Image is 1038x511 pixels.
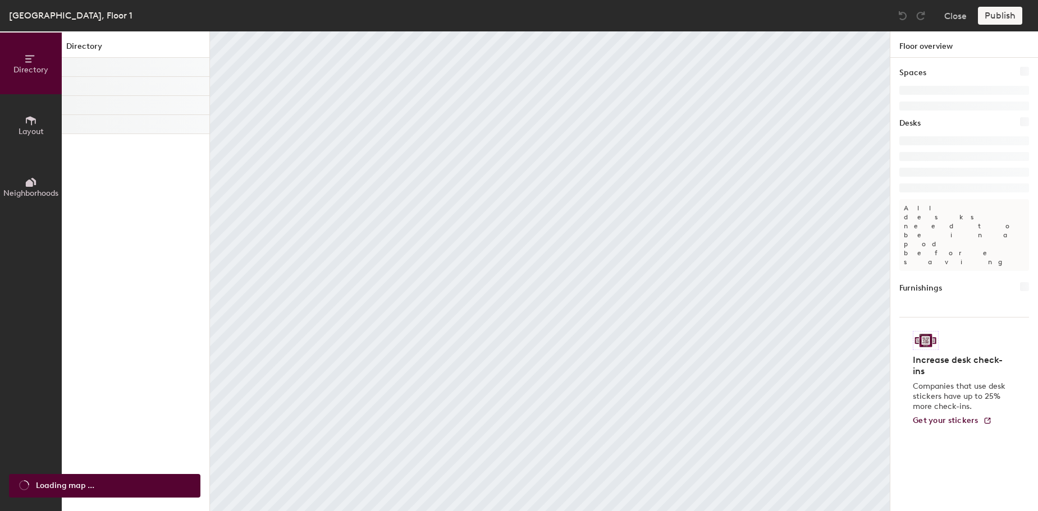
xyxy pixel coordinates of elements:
p: Companies that use desk stickers have up to 25% more check-ins. [913,381,1009,412]
img: Undo [897,10,908,21]
h1: Furnishings [899,282,942,294]
span: Loading map ... [36,480,94,492]
span: Get your stickers [913,416,978,425]
img: Sticker logo [913,331,939,350]
a: Get your stickers [913,416,992,426]
canvas: Map [210,31,890,511]
span: Layout [19,127,44,136]
h4: Increase desk check-ins [913,355,1009,377]
h1: Spaces [899,67,926,79]
p: All desks need to be in a pod before saving [899,199,1029,271]
span: Neighborhoods [3,188,58,198]
button: Close [944,7,967,25]
span: Directory [13,65,48,75]
img: Redo [915,10,926,21]
div: [GEOGRAPHIC_DATA], Floor 1 [9,8,132,22]
h1: Directory [62,40,209,58]
h1: Floor overview [890,31,1038,58]
h1: Desks [899,117,921,130]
